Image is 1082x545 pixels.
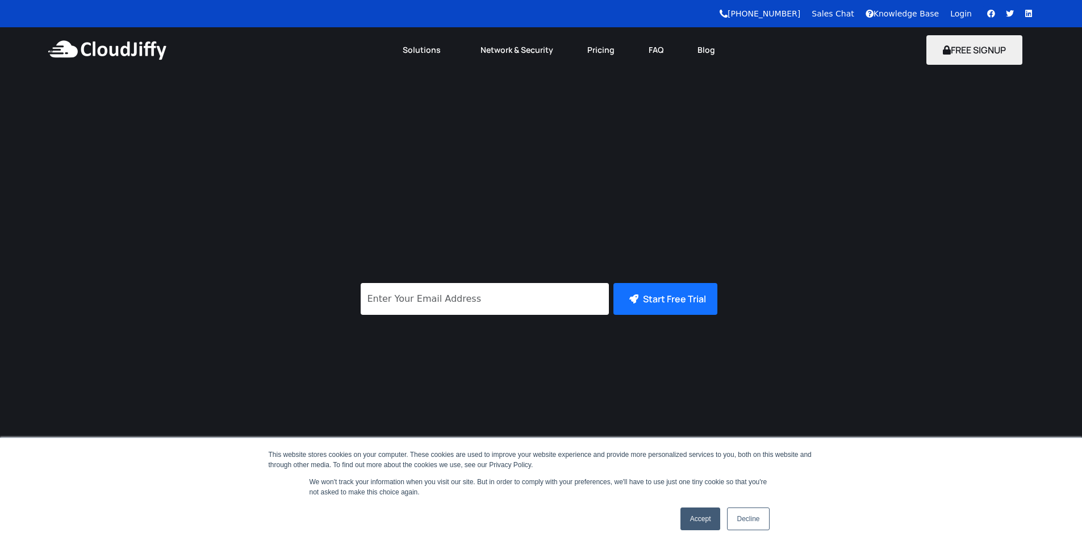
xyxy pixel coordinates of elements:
a: FAQ [632,38,680,63]
a: Network & Security [463,38,570,63]
input: Enter Your Email Address [361,283,609,315]
a: Sales Chat [812,9,854,18]
button: Start Free Trial [613,283,717,315]
a: Pricing [570,38,632,63]
a: Decline [727,507,769,530]
a: Accept [680,507,721,530]
a: FREE SIGNUP [926,44,1022,56]
a: Knowledge Base [866,9,939,18]
a: Login [950,9,972,18]
a: Solutions [386,38,463,63]
a: Blog [680,38,732,63]
button: FREE SIGNUP [926,35,1022,65]
a: [PHONE_NUMBER] [720,9,800,18]
div: This website stores cookies on your computer. These cookies are used to improve your website expe... [269,450,814,470]
p: We won't track your information when you visit our site. But in order to comply with your prefere... [310,477,773,497]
